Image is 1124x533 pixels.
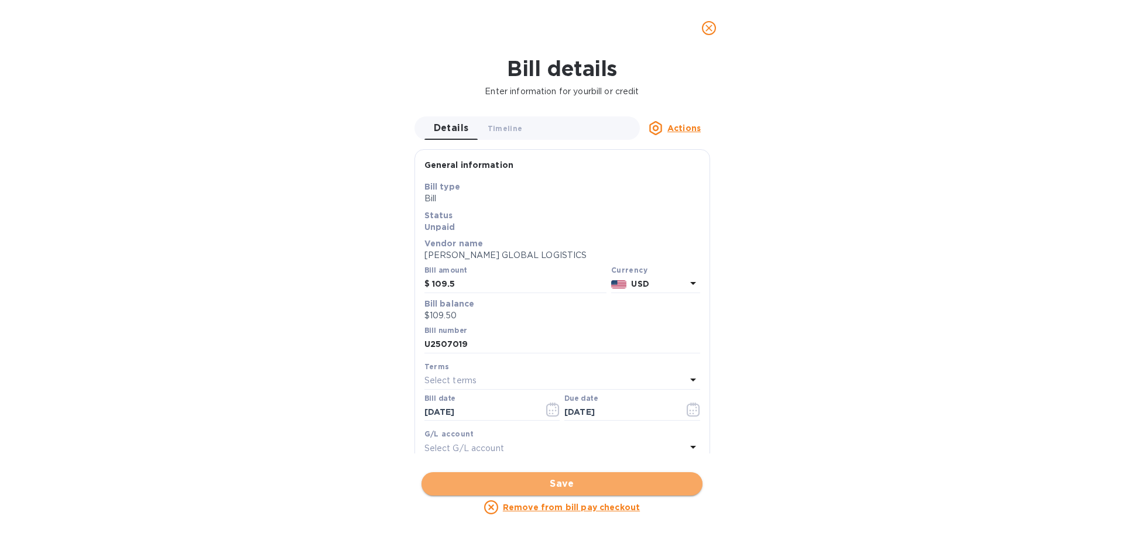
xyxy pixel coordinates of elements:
input: Select date [424,404,535,421]
b: Status [424,211,453,220]
label: Bill amount [424,267,467,274]
input: Enter bill number [424,336,700,353]
p: Bill [424,192,700,205]
p: Select G/L account [424,442,504,455]
p: Unpaid [424,221,700,233]
span: Timeline [488,122,523,135]
span: Save [431,477,693,491]
b: Vendor name [424,239,484,248]
label: Due date [564,395,598,402]
b: Currency [611,266,647,274]
p: $109.50 [424,310,700,322]
u: Remove from bill pay checkout [503,503,640,512]
p: Enter information for your bill or credit [9,85,1115,98]
button: Save [421,472,702,496]
b: Terms [424,362,450,371]
label: Bill number [424,327,467,334]
p: [PERSON_NAME] GLOBAL LOGISTICS [424,249,700,262]
b: General information [424,160,514,170]
b: Bill balance [424,299,475,308]
h1: Bill details [9,56,1115,81]
p: Select terms [424,374,477,387]
button: close [695,14,723,42]
b: G/L account [424,429,474,438]
input: $ Enter bill amount [432,276,606,293]
div: $ [424,276,432,293]
span: Details [434,120,469,136]
img: USD [611,280,627,288]
b: USD [631,279,649,288]
b: Bill type [424,182,460,191]
input: Due date [564,404,675,421]
u: Actions [667,123,701,133]
label: Bill date [424,395,455,402]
